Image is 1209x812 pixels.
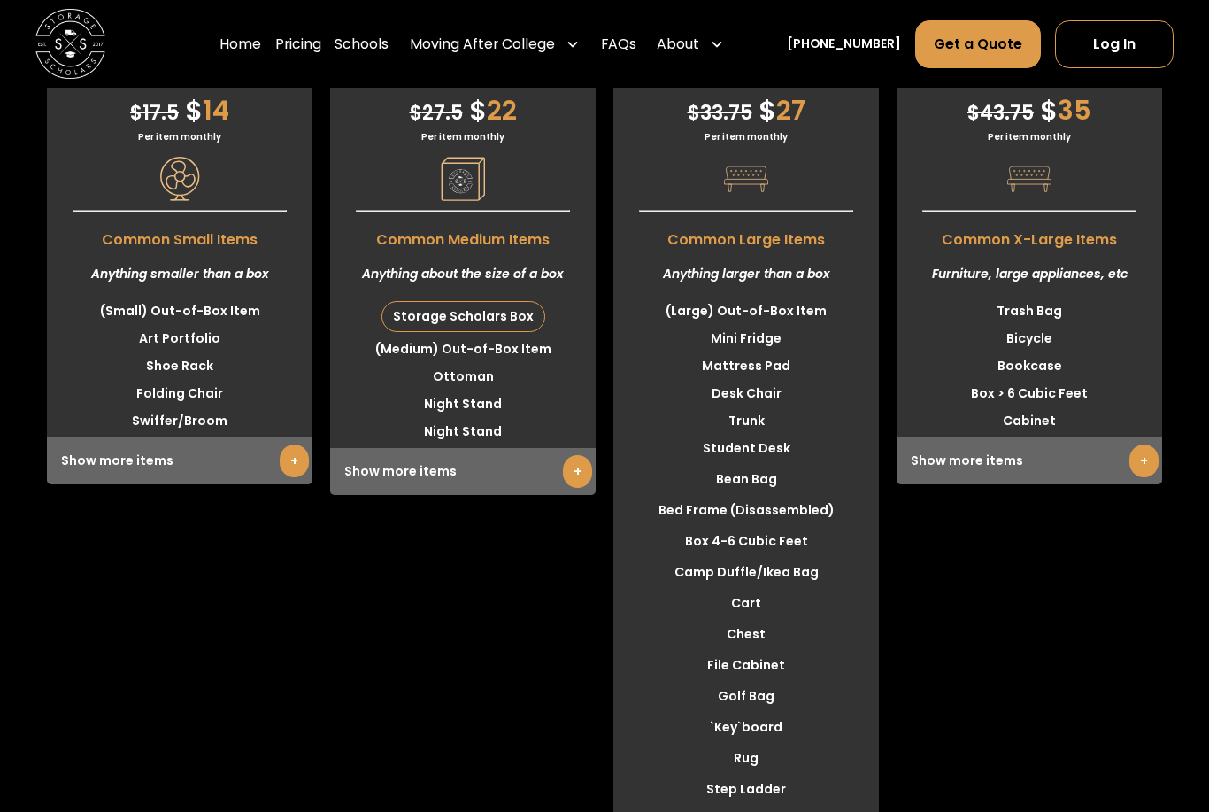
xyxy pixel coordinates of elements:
[967,99,1034,127] span: 43.75
[759,91,776,129] span: $
[158,157,202,201] img: Pricing Category Icon
[410,99,463,127] span: 27.5
[897,352,1162,380] li: Bookcase
[650,19,731,68] div: About
[613,251,879,298] div: Anything larger than a box
[897,251,1162,298] div: Furniture, large appliances, etc
[330,220,596,251] span: Common Medium Items
[613,130,879,143] div: Per item monthly
[601,19,636,68] a: FAQs
[613,298,879,325] li: (Large) Out-of-Box Item
[330,81,596,130] div: 22
[47,407,312,435] li: Swiffer/Broom
[47,81,312,130] div: 14
[897,437,1162,484] div: Show more items
[35,9,105,79] img: Storage Scholars main logo
[330,363,596,391] li: Ottoman
[47,380,312,407] li: Folding Chair
[613,380,879,407] li: Desk Chair
[613,590,879,617] li: Cart
[403,19,587,68] div: Moving After College
[613,81,879,130] div: 27
[275,19,321,68] a: Pricing
[613,745,879,772] li: Rug
[613,325,879,352] li: Mini Fridge
[280,445,309,477] a: +
[613,652,879,679] li: File Cabinet
[897,380,1162,407] li: Box > 6 Cubic Feet
[613,466,879,493] li: Bean Bag
[613,559,879,586] li: Camp Duffle/Ikea Bag
[613,497,879,524] li: Bed Frame (Disassembled)
[185,91,203,129] span: $
[441,157,485,201] img: Pricing Category Icon
[47,352,312,380] li: Shoe Rack
[1055,20,1174,67] a: Log In
[1129,445,1159,477] a: +
[688,99,752,127] span: 33.75
[330,448,596,495] div: Show more items
[130,99,142,127] span: $
[613,683,879,710] li: Golf Bag
[469,91,487,129] span: $
[897,298,1162,325] li: Trash Bag
[330,130,596,143] div: Per item monthly
[613,776,879,803] li: Step Ladder
[613,352,879,380] li: Mattress Pad
[335,19,389,68] a: Schools
[967,99,980,127] span: $
[47,325,312,352] li: Art Portfolio
[47,251,312,298] div: Anything smaller than a box
[563,455,592,488] a: +
[657,34,699,55] div: About
[613,714,879,741] li: `Key`board
[219,19,261,68] a: Home
[410,99,422,127] span: $
[47,130,312,143] div: Per item monthly
[897,407,1162,435] li: Cabinet
[330,251,596,298] div: Anything about the size of a box
[410,34,555,55] div: Moving After College
[130,99,179,127] span: 17.5
[613,407,879,435] li: Trunk
[35,9,105,79] a: home
[47,220,312,251] span: Common Small Items
[382,302,544,331] div: Storage Scholars Box
[330,391,596,418] li: Night Stand
[897,130,1162,143] div: Per item monthly
[897,81,1162,130] div: 35
[613,220,879,251] span: Common Large Items
[613,435,879,462] li: Student Desk
[613,621,879,648] li: Chest
[915,20,1041,67] a: Get a Quote
[330,336,596,363] li: (Medium) Out-of-Box Item
[897,325,1162,352] li: Bicycle
[688,99,700,127] span: $
[1007,157,1051,201] img: Pricing Category Icon
[47,437,312,484] div: Show more items
[897,220,1162,251] span: Common X-Large Items
[330,418,596,445] li: Night Stand
[724,157,768,201] img: Pricing Category Icon
[787,35,901,53] a: [PHONE_NUMBER]
[47,298,312,325] li: (Small) Out-of-Box Item
[613,528,879,555] li: Box 4-6 Cubic Feet
[1040,91,1058,129] span: $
